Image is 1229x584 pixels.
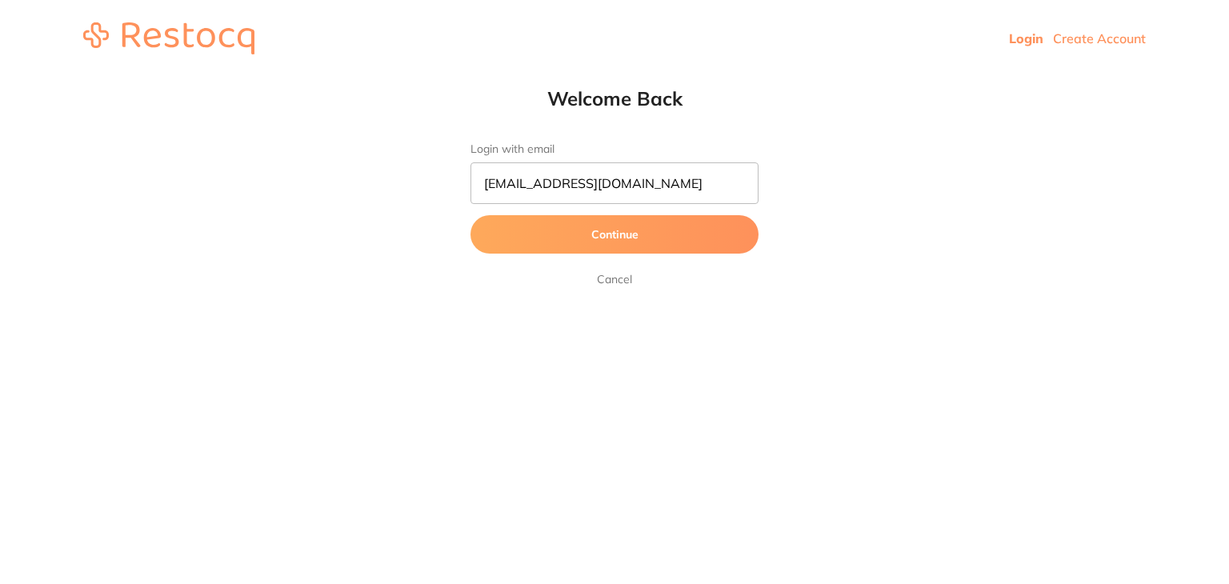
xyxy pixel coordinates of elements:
[438,86,791,110] h1: Welcome Back
[594,270,635,289] a: Cancel
[1009,30,1043,46] a: Login
[83,22,254,54] img: restocq_logo.svg
[1053,30,1146,46] a: Create Account
[470,142,759,156] label: Login with email
[470,215,759,254] button: Continue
